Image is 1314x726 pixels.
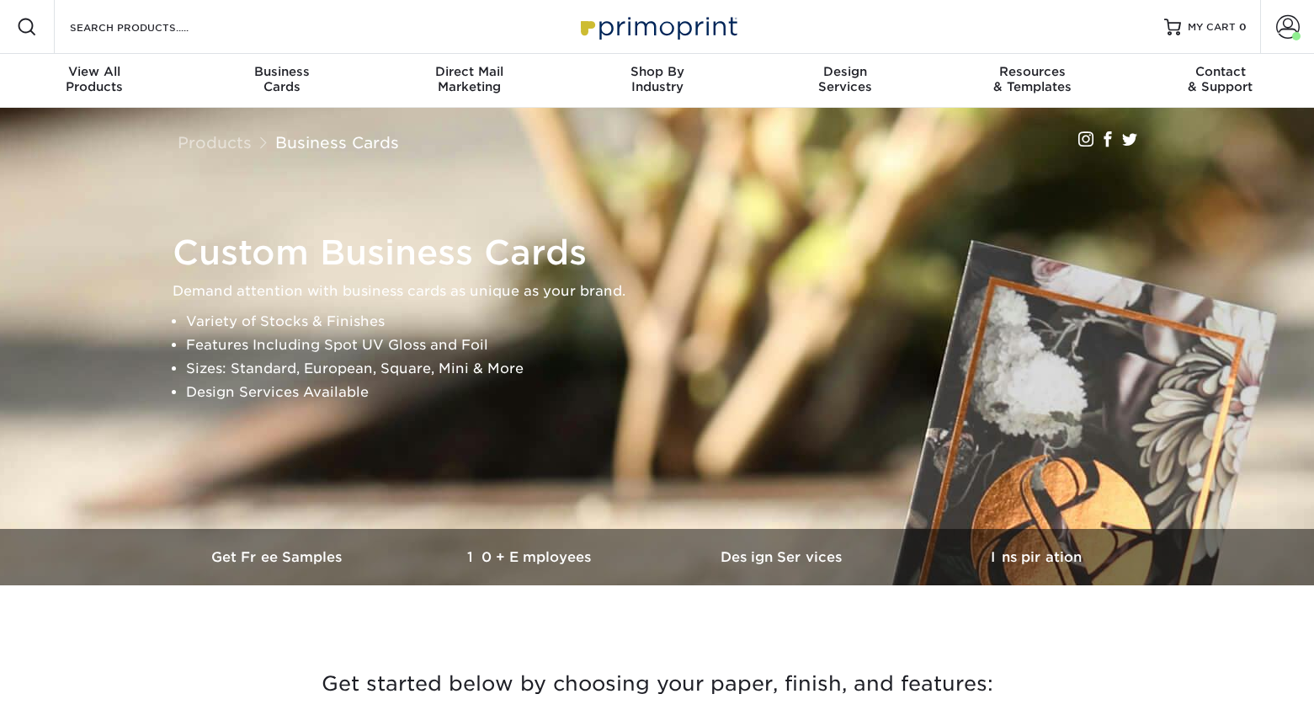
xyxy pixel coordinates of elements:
[751,64,939,94] div: Services
[173,232,1157,273] h1: Custom Business Cards
[186,357,1157,381] li: Sizes: Standard, European, Square, Mini & More
[657,529,910,585] a: Design Services
[186,334,1157,357] li: Features Including Spot UV Gloss and Foil
[275,133,399,152] a: Business Cards
[1126,64,1314,79] span: Contact
[910,529,1162,585] a: Inspiration
[751,64,939,79] span: Design
[188,64,375,79] span: Business
[910,549,1162,565] h3: Inspiration
[939,54,1126,108] a: Resources& Templates
[188,64,375,94] div: Cards
[165,646,1150,722] h3: Get started below by choosing your paper, finish, and features:
[375,64,563,94] div: Marketing
[375,64,563,79] span: Direct Mail
[178,133,252,152] a: Products
[1126,54,1314,108] a: Contact& Support
[1239,21,1247,33] span: 0
[657,549,910,565] h3: Design Services
[573,8,742,45] img: Primoprint
[939,64,1126,94] div: & Templates
[939,64,1126,79] span: Resources
[152,549,405,565] h3: Get Free Samples
[405,549,657,565] h3: 10+ Employees
[563,64,751,94] div: Industry
[188,54,375,108] a: BusinessCards
[405,529,657,585] a: 10+ Employees
[152,529,405,585] a: Get Free Samples
[173,280,1157,303] p: Demand attention with business cards as unique as your brand.
[563,54,751,108] a: Shop ByIndustry
[186,381,1157,404] li: Design Services Available
[563,64,751,79] span: Shop By
[751,54,939,108] a: DesignServices
[1188,20,1236,35] span: MY CART
[186,310,1157,334] li: Variety of Stocks & Finishes
[375,54,563,108] a: Direct MailMarketing
[68,17,232,37] input: SEARCH PRODUCTS.....
[1126,64,1314,94] div: & Support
